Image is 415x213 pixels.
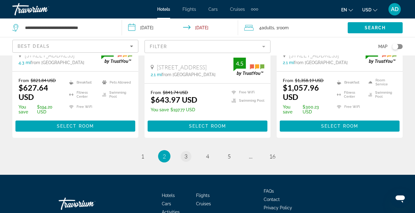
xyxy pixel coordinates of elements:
span: , 1 [274,23,289,32]
span: from [GEOGRAPHIC_DATA] [162,72,216,77]
span: From [151,90,161,95]
button: Toggle map [388,44,403,49]
span: Best Deals [18,44,50,49]
span: from [GEOGRAPHIC_DATA] [31,60,84,65]
button: Search [348,22,403,33]
ins: $627.64 USD [19,83,48,101]
a: Select Room [148,122,267,129]
span: Room [278,25,289,30]
p: $194.20 USD [19,104,61,114]
del: $1,358.19 USD [295,78,324,83]
li: Pets Allowed [99,78,132,87]
a: Select Room [15,122,135,129]
span: [STREET_ADDRESS] [157,64,207,71]
li: Room Service [365,78,396,87]
span: Select Room [321,124,358,129]
span: 3 [184,153,187,160]
span: 5 [228,153,231,160]
span: AD [391,6,399,12]
span: You save [283,104,301,114]
span: USD [362,7,371,12]
span: Map [378,42,388,51]
span: 1 [141,153,144,160]
del: $821.84 USD [31,78,56,83]
span: 4 [206,153,209,160]
span: From [19,78,29,83]
a: Hotels [157,7,170,12]
button: Select Room [148,121,267,132]
span: Search [365,25,386,30]
span: You save [19,104,36,114]
a: Cars [208,7,218,12]
a: Contact [264,197,280,202]
li: Breakfast [66,78,99,87]
a: Cruises [196,201,211,206]
li: Breakfast [334,78,365,87]
span: 4.3 mi [19,60,31,65]
li: Swimming Pool [99,90,132,99]
span: 16 [269,153,275,160]
mat-select: Sort by [18,43,133,50]
span: ... [249,153,253,160]
li: Free WiFi [334,102,365,112]
ins: $643.97 USD [151,95,197,104]
li: Fitness Center [334,90,365,99]
del: $841.74 USD [163,90,188,95]
nav: Pagination [12,150,403,162]
iframe: Button to launch messaging window [390,188,410,208]
button: User Menu [387,3,403,16]
a: Travorium [59,195,120,213]
button: Travelers: 4 adults, 0 children [238,18,348,37]
a: Flights [182,7,196,12]
a: Flights [196,193,210,198]
li: Fitness Center [66,90,99,99]
div: 4.5 [233,60,246,67]
span: Select Room [189,124,226,129]
span: from [GEOGRAPHIC_DATA] [294,60,348,65]
button: Check-in date: Dec 26, 2025 Check-out date: Jan 2, 2026 [122,18,238,37]
button: Extra navigation items [251,4,258,14]
a: Travorium [12,1,74,17]
li: Free WiFi [228,90,264,95]
span: From [283,78,293,83]
a: Privacy Policy [264,205,292,210]
img: trustyou-badge.svg [233,58,264,76]
p: $300.23 USD [283,104,329,114]
span: You save [151,107,169,112]
p: $197.77 USD [151,107,197,112]
span: 2 [163,153,166,160]
a: Cruises [230,7,245,12]
span: 4 [259,23,274,32]
button: Change currency [362,5,377,14]
a: Hotels [162,193,175,198]
li: Swimming Pool [228,98,264,103]
a: Select Room [280,122,400,129]
span: 2.1 mi [151,72,162,77]
button: Change language [341,5,353,14]
span: Select Room [57,124,94,129]
button: Select Room [280,121,400,132]
button: Filter [145,40,270,53]
span: en [341,7,347,12]
ins: $1,057.96 USD [283,83,319,101]
li: Free WiFi [66,102,99,112]
a: FAQs [264,189,274,194]
button: Select Room [15,121,135,132]
li: Swimming Pool [365,90,396,99]
span: Adults [262,25,274,30]
a: Cars [162,201,171,206]
span: 2.1 mi [283,60,294,65]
